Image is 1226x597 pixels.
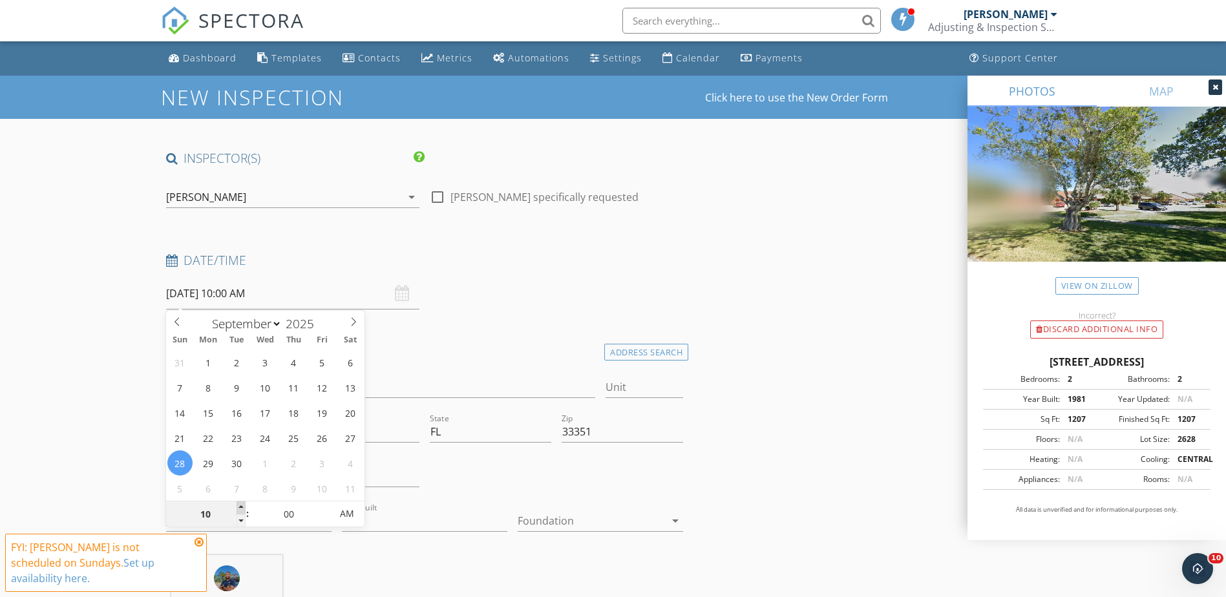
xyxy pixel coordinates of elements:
div: Metrics [437,52,472,64]
div: Finished Sq Ft: [1097,414,1170,425]
span: Mon [194,336,222,344]
span: October 9, 2025 [281,476,306,501]
div: Templates [271,52,322,64]
div: [PERSON_NAME] [964,8,1048,21]
span: October 5, 2025 [167,476,193,501]
span: September 26, 2025 [310,425,335,450]
span: September 8, 2025 [196,375,221,400]
div: CENTRAL [1170,454,1207,465]
span: October 3, 2025 [310,450,335,476]
div: Support Center [982,52,1058,64]
img: traditional_songs_from_africa.png [214,565,240,591]
a: Support Center [964,47,1063,70]
span: September 16, 2025 [224,400,249,425]
span: September 6, 2025 [338,350,363,375]
div: 2 [1060,373,1097,385]
span: Sat [336,336,365,344]
a: Templates [252,47,327,70]
h1: New Inspection [161,86,447,109]
span: September 14, 2025 [167,400,193,425]
span: October 6, 2025 [196,476,221,501]
span: October 2, 2025 [281,450,306,476]
span: September 2, 2025 [224,350,249,375]
div: Appliances: [987,474,1060,485]
div: 1981 [1060,393,1097,405]
div: 2628 [1170,434,1207,445]
span: September 15, 2025 [196,400,221,425]
span: October 8, 2025 [253,476,278,501]
span: Tue [222,336,251,344]
span: October 1, 2025 [253,450,278,476]
a: Click here to use the New Order Form [705,92,888,103]
div: Year Built: [987,393,1060,405]
div: Calendar [676,52,720,64]
span: September 1, 2025 [196,350,221,375]
label: [PERSON_NAME] specifically requested [450,191,639,204]
span: Fri [308,336,336,344]
span: N/A [1068,454,1083,465]
div: Discard Additional info [1030,320,1163,339]
h4: INSPECTOR(S) [166,150,425,167]
span: N/A [1178,393,1192,404]
div: Sq Ft: [987,414,1060,425]
div: Adjusting & Inspection Services Inc. [928,21,1057,34]
div: Payments [756,52,803,64]
span: September 5, 2025 [310,350,335,375]
div: 1207 [1170,414,1207,425]
h4: Date/Time [166,252,684,269]
input: Select date [166,278,419,309]
span: Thu [279,336,308,344]
div: FYI: [PERSON_NAME] is not scheduled on Sundays. [11,539,191,586]
div: Address Search [604,344,688,361]
a: PHOTOS [967,76,1097,107]
div: Bathrooms: [1097,373,1170,385]
a: Automations (Basic) [488,47,575,70]
span: September 4, 2025 [281,350,306,375]
a: Settings [585,47,647,70]
span: October 11, 2025 [338,476,363,501]
span: October 4, 2025 [338,450,363,476]
iframe: Intercom live chat [1182,553,1213,584]
img: streetview [967,107,1226,293]
span: August 31, 2025 [167,350,193,375]
div: Cooling: [1097,454,1170,465]
span: September 17, 2025 [253,400,278,425]
div: Dashboard [183,52,237,64]
span: 10 [1209,553,1223,563]
div: Bedrooms: [987,373,1060,385]
div: [STREET_ADDRESS] [983,354,1210,370]
span: September 7, 2025 [167,375,193,400]
div: Incorrect? [967,310,1226,320]
div: Contacts [358,52,401,64]
span: October 7, 2025 [224,476,249,501]
span: September 24, 2025 [253,425,278,450]
span: September 18, 2025 [281,400,306,425]
span: September 12, 2025 [310,375,335,400]
div: Year Updated: [1097,393,1170,405]
span: October 10, 2025 [310,476,335,501]
div: Floors: [987,434,1060,445]
a: Contacts [337,47,406,70]
span: September 11, 2025 [281,375,306,400]
span: N/A [1068,474,1083,485]
a: View on Zillow [1055,277,1139,295]
span: September 30, 2025 [224,450,249,476]
span: N/A [1068,434,1083,445]
span: September 10, 2025 [253,375,278,400]
div: Heating: [987,454,1060,465]
div: Lot Size: [1097,434,1170,445]
span: September 3, 2025 [253,350,278,375]
span: September 23, 2025 [224,425,249,450]
span: September 20, 2025 [338,400,363,425]
a: SPECTORA [161,17,304,45]
a: Payments [735,47,808,70]
div: 2 [1170,373,1207,385]
img: The Best Home Inspection Software - Spectora [161,6,189,35]
i: arrow_drop_down [404,189,419,205]
span: : [246,501,249,527]
input: Year [282,315,324,332]
span: September 13, 2025 [338,375,363,400]
div: Settings [603,52,642,64]
span: Click to toggle [329,501,365,527]
span: September 29, 2025 [196,450,221,476]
